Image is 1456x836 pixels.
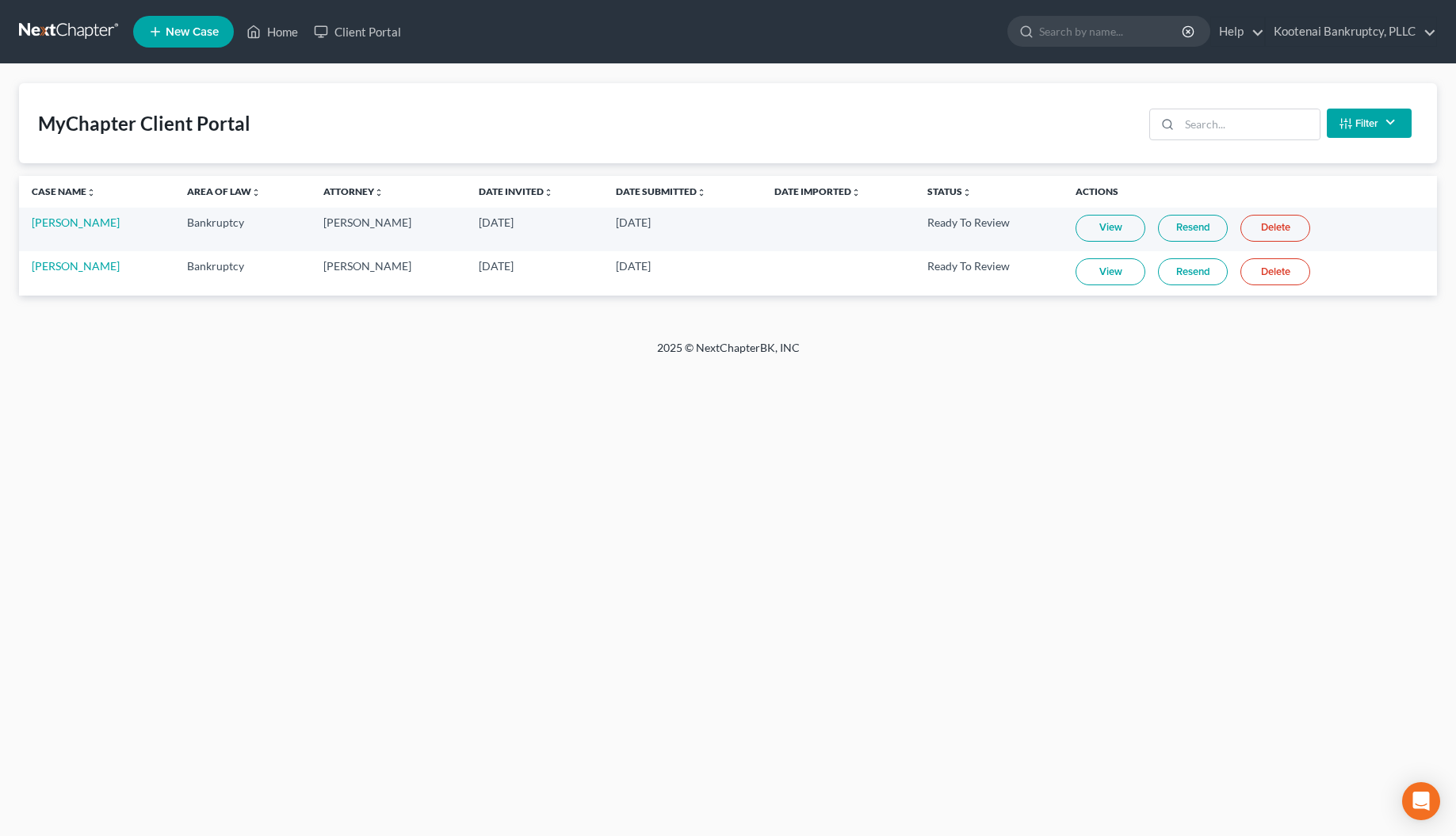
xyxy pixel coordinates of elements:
td: Ready To Review [915,208,1063,251]
input: Search by name... [1039,17,1184,46]
button: Filter [1327,109,1412,138]
a: Date Submittedunfold_more [616,185,706,197]
a: View [1076,215,1145,242]
a: Kootenai Bankruptcy, PLLC [1266,17,1436,46]
a: Statusunfold_more [927,185,972,197]
a: Attorneyunfold_more [323,185,384,197]
a: Date Invitedunfold_more [479,185,553,197]
span: [DATE] [616,259,651,273]
a: [PERSON_NAME] [32,216,120,229]
div: Open Intercom Messenger [1402,782,1440,820]
i: unfold_more [374,188,384,197]
td: [PERSON_NAME] [311,208,466,251]
a: Resend [1158,215,1228,242]
span: [DATE] [479,216,514,229]
a: Help [1211,17,1264,46]
div: 2025 © NextChapterBK, INC [277,340,1180,368]
span: [DATE] [616,216,651,229]
td: [PERSON_NAME] [311,251,466,295]
span: New Case [166,26,219,38]
input: Search... [1179,109,1320,139]
a: Date Importedunfold_more [774,185,861,197]
i: unfold_more [851,188,861,197]
td: Bankruptcy [174,208,310,251]
i: unfold_more [86,188,96,197]
span: [DATE] [479,259,514,273]
td: Ready To Review [915,251,1063,295]
td: Bankruptcy [174,251,310,295]
a: Area of Lawunfold_more [187,185,261,197]
a: Home [239,17,306,46]
a: Client Portal [306,17,409,46]
a: Delete [1240,258,1310,285]
i: unfold_more [697,188,706,197]
th: Actions [1063,176,1437,208]
a: View [1076,258,1145,285]
i: unfold_more [962,188,972,197]
i: unfold_more [544,188,553,197]
div: MyChapter Client Portal [38,111,250,136]
a: Case Nameunfold_more [32,185,96,197]
a: Delete [1240,215,1310,242]
i: unfold_more [251,188,261,197]
a: [PERSON_NAME] [32,259,120,273]
a: Resend [1158,258,1228,285]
